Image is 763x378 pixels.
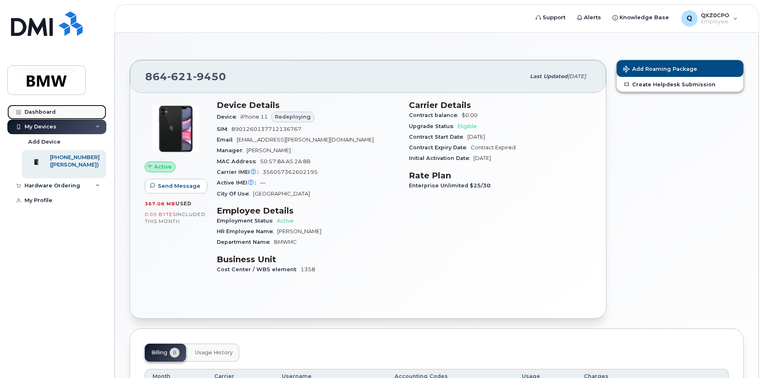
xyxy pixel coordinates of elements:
span: Upgrade Status [409,123,458,129]
span: Contract Expiry Date [409,144,471,151]
h3: Employee Details [217,206,399,216]
span: Eligible [458,123,477,129]
button: Add Roaming Package [617,60,743,77]
span: HR Employee Name [217,228,277,234]
span: used [175,200,192,207]
span: MAC Address [217,158,260,164]
span: Send Message [158,182,200,190]
span: [GEOGRAPHIC_DATA] [253,191,310,197]
span: 9450 [193,70,226,83]
span: Enterprise Unlimited $25/30 [409,182,495,189]
span: SIM [217,126,231,132]
span: Carrier IMEI [217,169,263,175]
span: Email [217,137,237,143]
span: iPhone 11 [240,114,268,120]
a: Create Helpdesk Submission [617,77,743,92]
span: 8901260137712136767 [231,126,301,132]
span: Cost Center / WBS element [217,266,301,272]
span: Department Name [217,239,274,245]
span: Initial Activation Date [409,155,474,161]
h3: Carrier Details [409,100,591,110]
span: [PERSON_NAME] [247,147,291,153]
span: Manager [217,147,247,153]
span: BMWMC [274,239,297,245]
span: Active [277,218,294,224]
span: [DATE] [467,134,485,140]
span: 621 [167,70,193,83]
h3: Device Details [217,100,399,110]
iframe: Messenger Launcher [727,342,757,372]
span: 50:57:8A:A5:2A:8B [260,158,311,164]
span: Redeploying [275,113,311,121]
span: [PERSON_NAME] [277,228,321,234]
span: 0.00 Bytes [145,211,176,217]
span: [DATE] [474,155,491,161]
span: Usage History [195,349,233,356]
span: Active [154,163,172,171]
span: 356057362602195 [263,169,318,175]
span: 1358 [301,266,315,272]
span: [DATE] [568,73,586,79]
h3: Rate Plan [409,171,591,180]
span: 367.08 MB [145,201,175,207]
span: Device [217,114,240,120]
span: 864 [145,70,226,83]
span: $0.00 [462,112,478,118]
span: Last updated [530,73,568,79]
span: Contract Expired [471,144,516,151]
h3: Business Unit [217,254,399,264]
span: [EMAIL_ADDRESS][PERSON_NAME][DOMAIN_NAME] [237,137,374,143]
img: iPhone_11.jpg [151,104,200,153]
span: City Of Use [217,191,253,197]
button: Send Message [145,179,207,193]
span: Contract balance [409,112,462,118]
span: Contract Start Date [409,134,467,140]
span: — [260,180,265,186]
span: Add Roaming Package [623,66,697,74]
span: Active IMEI [217,180,260,186]
span: Employment Status [217,218,277,224]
